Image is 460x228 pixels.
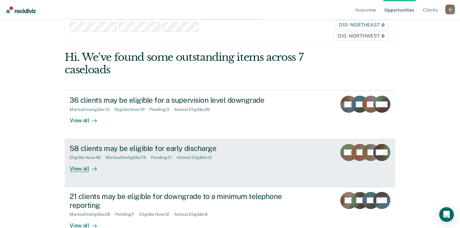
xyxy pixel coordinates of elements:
div: Eligible Now : 12 [139,212,174,217]
div: Marked Ineligible : 79 [106,155,151,160]
a: 36 clients may be eligible for a supervision level downgradeMarked Ineligible:15Eligible Now:10Pe... [65,90,395,139]
div: M [445,5,455,14]
div: Pending : 7 [115,212,139,217]
div: Pending : 3 [150,107,174,112]
span: D10 - NORTHWEST [334,31,389,41]
div: Eligible Now : 10 [114,107,150,112]
div: View all [70,112,104,124]
div: View all [70,160,104,172]
div: 21 clients may be eligible for downgrade to a minimum telephone reporting [70,192,284,210]
span: D10 - NORTHEAST [335,20,389,30]
div: Almost Eligible : 26 [174,107,215,112]
div: Open Intercom Messenger [439,207,454,222]
div: 36 clients may be eligible for a supervision level downgrade [70,96,284,105]
div: Pending : 11 [151,155,177,160]
div: Marked Ineligible : 15 [70,107,114,112]
div: Almost Eligible : 9 [174,212,212,217]
img: Recidiviz [6,6,36,13]
div: 58 clients may be eligible for early discharge [70,144,284,153]
div: Almost Eligible : 12 [176,155,216,160]
div: Hi. We’ve found some outstanding items across 7 caseloads [65,51,329,76]
button: Profile dropdown button [445,5,455,14]
div: Eligible Now : 46 [70,155,106,160]
div: Marked Ineligible : 28 [70,212,115,217]
a: 58 clients may be eligible for early dischargeEligible Now:46Marked Ineligible:79Pending:11Almost... [65,139,395,187]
